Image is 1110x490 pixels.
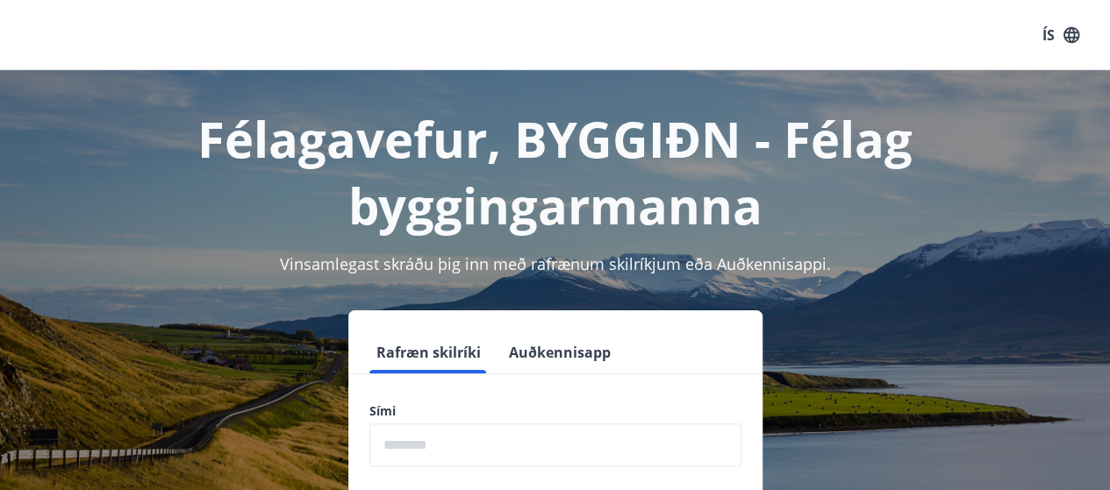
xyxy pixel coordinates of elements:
[502,331,618,373] button: Auðkennisapp
[21,105,1089,238] h1: Félagavefur, BYGGIÐN - Félag byggingarmanna
[369,402,741,420] label: Sími
[369,331,488,373] button: Rafræn skilríki
[1033,19,1089,51] button: ÍS
[280,253,831,274] span: Vinsamlegast skráðu þig inn með rafrænum skilríkjum eða Auðkennisappi.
